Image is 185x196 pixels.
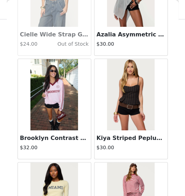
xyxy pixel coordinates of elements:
h3: Kiya Striped Peplum Top [97,134,165,142]
img: Kiya Striped Peplum Top [107,59,155,130]
h3: Brooklyn Contrast Oversized Polo Top [20,134,89,142]
h4: $30.00 [97,40,165,48]
h4: $32.00 [20,144,89,151]
h3: Azalia Asymmetric Knit Poncho [97,30,165,39]
h4: Out of Stock [43,40,89,48]
img: Brooklyn Contrast Oversized Polo Top [30,59,78,130]
h4: $30.00 [97,144,165,151]
h3: Cielle Wide Strap Gathered Top [20,30,89,39]
h4: $24.00 [20,40,43,48]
